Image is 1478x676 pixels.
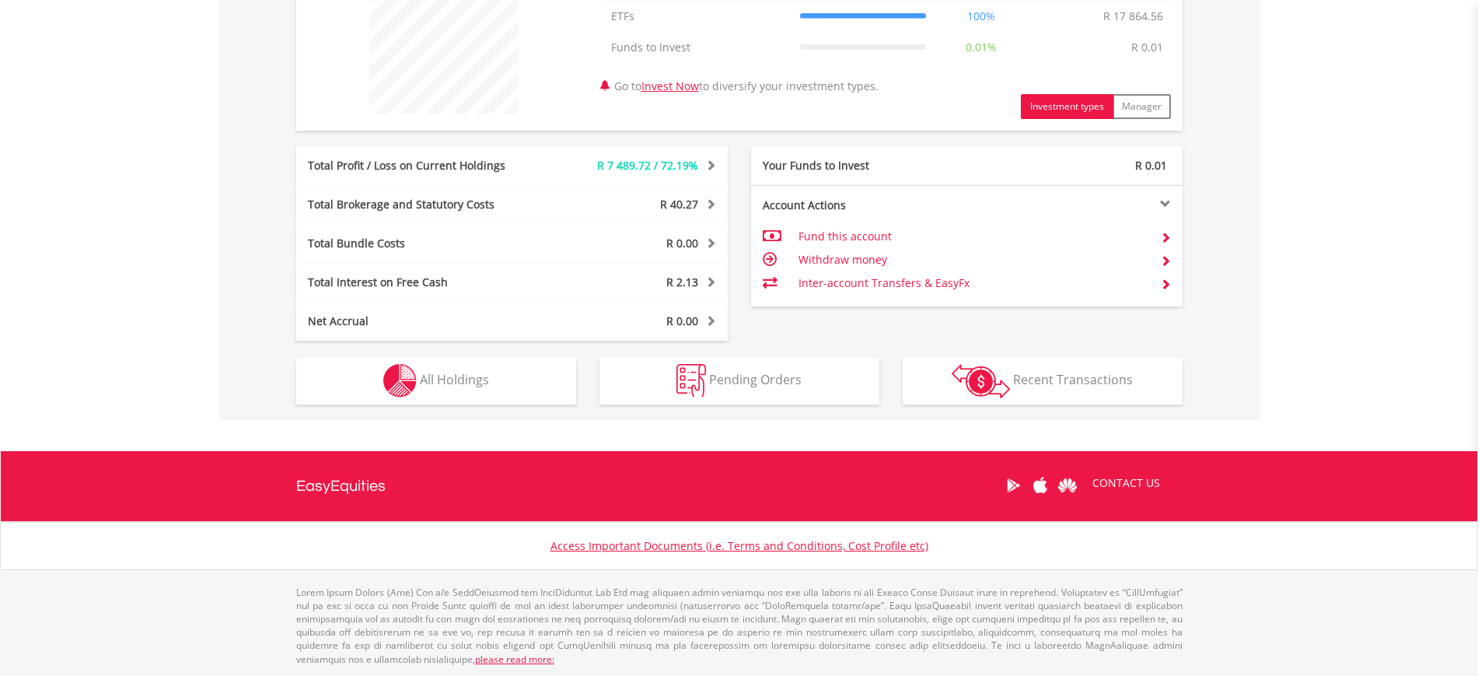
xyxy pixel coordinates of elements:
a: CONTACT US [1081,461,1171,505]
a: Google Play [1000,461,1027,510]
div: Account Actions [751,198,967,213]
td: Withdraw money [798,248,1148,271]
button: Recent Transactions [903,358,1183,405]
span: R 0.00 [666,313,698,328]
span: Recent Transactions [1013,371,1133,388]
td: Inter-account Transfers & EasyFx [798,271,1148,295]
span: R 0.00 [666,236,698,250]
span: Pending Orders [709,371,802,388]
a: EasyEquities [296,451,386,521]
td: R 0.01 [1123,32,1171,63]
button: Manager [1113,94,1171,119]
span: R 7 489.72 / 72.19% [597,158,698,173]
div: Total Brokerage and Statutory Costs [296,197,548,212]
span: R 0.01 [1135,158,1167,173]
button: Pending Orders [599,358,879,405]
img: transactions-zar-wht.png [952,364,1010,398]
div: Net Accrual [296,313,548,329]
td: 100% [934,1,1029,32]
td: Funds to Invest [603,32,792,63]
span: R 40.27 [660,197,698,212]
button: All Holdings [296,358,576,405]
div: Total Bundle Costs [296,236,548,251]
button: Investment types [1021,94,1113,119]
a: Access Important Documents (i.e. Terms and Conditions, Cost Profile etc) [550,538,928,553]
span: R 2.13 [666,275,698,289]
img: holdings-wht.png [383,364,417,398]
img: pending_instructions-wht.png [676,364,706,398]
div: Your Funds to Invest [751,158,967,173]
td: ETFs [603,1,792,32]
p: Lorem Ipsum Dolors (Ame) Con a/e SeddOeiusmod tem InciDiduntut Lab Etd mag aliquaen admin veniamq... [296,586,1183,666]
td: R 17 864.56 [1095,1,1171,32]
a: please read more: [475,653,554,666]
div: Total Interest on Free Cash [296,275,548,290]
div: Total Profit / Loss on Current Holdings [296,158,548,173]
span: All Holdings [420,371,489,388]
a: Huawei [1054,461,1081,510]
td: Fund this account [798,225,1148,248]
td: 0.01% [934,32,1029,63]
a: Apple [1027,461,1054,510]
a: Invest Now [641,79,699,93]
